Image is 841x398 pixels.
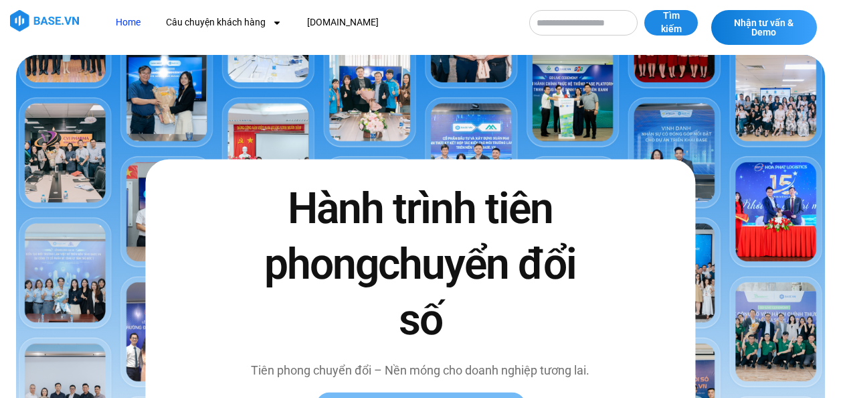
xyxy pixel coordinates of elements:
a: Home [106,10,151,35]
span: chuyển đổi số [378,239,576,345]
p: Tiên phong chuyển đổi – Nền móng cho doanh nghiệp tương lai. [248,361,592,379]
button: Tìm kiếm [644,10,698,36]
a: Câu chuyện khách hàng [156,10,292,35]
span: Tìm kiếm [658,9,684,36]
a: [DOMAIN_NAME] [297,10,389,35]
span: Nhận tư vấn & Demo [725,18,803,37]
a: Nhận tư vấn & Demo [711,10,816,45]
h2: Hành trình tiên phong [248,181,592,348]
nav: Menu [106,10,517,35]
